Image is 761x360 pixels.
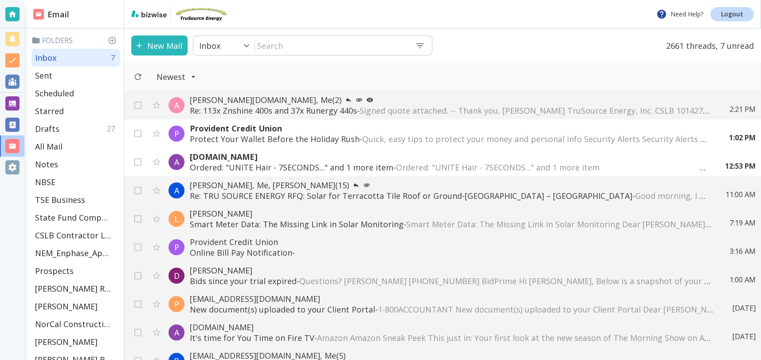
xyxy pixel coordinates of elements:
p: Starred [35,106,64,116]
p: NorCal Construction [35,319,111,329]
img: bizwise [131,10,167,17]
h2: Email [33,8,69,20]
button: Refresh [130,69,146,85]
p: P [174,128,179,139]
p: Ordered: "UNITE Hair - 7SECONDS..." and 1 more item - [190,162,707,173]
p: Bids since your trial expired - [190,276,712,286]
p: Logout [721,11,743,17]
div: Drafts27 [31,120,120,138]
p: A [174,327,179,338]
p: State Fund Compensation [35,212,111,223]
p: 7:19 AM [730,218,756,228]
a: Logout [710,7,754,21]
p: A [174,185,179,196]
p: L [174,214,179,224]
p: P [174,299,179,309]
p: New document(s) uploaded to your Client Portal - [190,304,714,315]
p: Drafts [35,123,59,134]
div: Inbox7 [31,49,120,67]
p: Protect Your Wallet Before the Holiday Rush - [190,134,711,144]
p: [DATE] [732,303,756,313]
p: [PERSON_NAME] [35,336,98,347]
span: Ordered: "UNITE Hair - 7SECONDS..." and 1 more item͏ ‌ ͏ ‌ ͏ ‌ ͏ ‌ ͏ ‌ ͏ ‌ ͏ ‌ ͏ ‌ ͏ ‌ ͏ ‌ ͏ ‌ ͏ ... [396,162,753,173]
p: 11:00 AM [726,190,756,199]
p: Smart Meter Data: The Missing Link in Solar Monitoring - [190,219,712,229]
div: NorCal Construction [31,315,120,333]
button: New Mail [131,36,188,55]
p: [PERSON_NAME][DOMAIN_NAME], Me (2) [190,95,712,105]
p: Inbox [199,40,220,51]
p: 3:16 AM [730,246,756,256]
div: TSE Business [31,191,120,209]
p: Inbox [35,52,57,63]
p: [EMAIL_ADDRESS][DOMAIN_NAME] [190,293,714,304]
img: TruSource Energy, Inc. [174,7,228,21]
div: [PERSON_NAME] Residence [31,280,120,297]
p: 1:02 PM [729,133,756,142]
p: 2:21 PM [730,104,756,114]
div: NEM_Enphase_Applications [31,244,120,262]
p: Notes [35,159,58,170]
div: Prospects [31,262,120,280]
div: Notes [31,155,120,173]
p: Prospects [35,265,74,276]
p: [PERSON_NAME], Me, [PERSON_NAME] (15) [190,180,708,190]
p: Re: TRU SOURCE ENERGY RFQ: Solar for Terracotta Tile Roof or Ground-[GEOGRAPHIC_DATA] – [GEOGRAPH... [190,190,708,201]
div: Starred [31,102,120,120]
p: Online Bill Pay Notification - [190,247,712,258]
p: A [174,157,179,167]
p: 12:53 PM [725,161,756,171]
p: [DATE] [732,332,756,341]
div: NBSE [31,173,120,191]
p: TSE Business [35,194,85,205]
p: [PERSON_NAME] [190,208,712,219]
p: 7 [111,53,118,63]
p: Re: 113x Znshine 400s and 37x Runergy 440s - [190,105,712,116]
p: [PERSON_NAME] [35,301,98,312]
p: [PERSON_NAME] Residence [35,283,111,294]
div: Sent [31,67,120,84]
p: P [174,242,179,253]
p: All Mail [35,141,63,152]
div: State Fund Compensation [31,209,120,226]
p: Folders [31,36,120,45]
p: A [174,100,179,111]
p: CSLB Contractor License [35,230,111,241]
p: Scheduled [35,88,74,99]
p: D [174,270,180,281]
button: Filter [148,67,205,87]
div: Scheduled [31,84,120,102]
p: Need Help? [656,9,703,20]
div: CSLB Contractor License [31,226,120,244]
p: 27 [107,124,118,134]
p: It's time for You Time on Fire TV - [190,332,714,343]
div: [PERSON_NAME] [31,333,120,351]
p: Sent [35,70,52,81]
p: [DOMAIN_NAME] [190,322,714,332]
p: [PERSON_NAME] [190,265,712,276]
svg: Your most recent message has not been opened yet [366,96,373,103]
div: All Mail [31,138,120,155]
p: 1:00 AM [730,275,756,285]
p: Provident Credit Union [190,123,711,134]
p: [DOMAIN_NAME] [190,151,707,162]
p: Provident Credit Union [190,237,712,247]
p: NBSE [35,177,55,187]
p: NEM_Enphase_Applications [35,248,111,258]
input: Search [255,36,408,55]
img: DashboardSidebarEmail.svg [33,9,44,20]
p: 2661 threads, 7 unread [661,36,754,55]
div: [PERSON_NAME] [31,297,120,315]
